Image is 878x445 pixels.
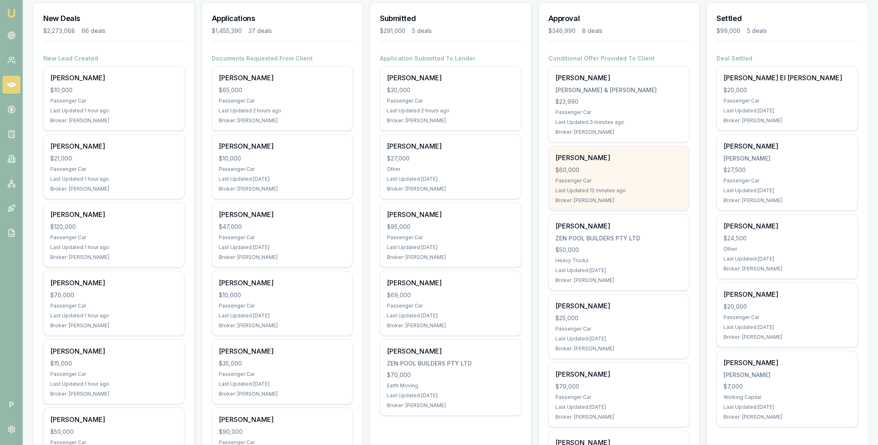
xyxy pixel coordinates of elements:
[50,278,178,288] div: [PERSON_NAME]
[50,223,178,231] div: $120,000
[723,266,851,272] div: Broker: [PERSON_NAME]
[387,98,514,104] div: Passenger Car
[387,291,514,299] div: $69,000
[555,246,683,254] div: $50,000
[7,8,16,18] img: emu-icon-u.png
[723,73,851,83] div: [PERSON_NAME] El [PERSON_NAME]
[387,278,514,288] div: [PERSON_NAME]
[723,358,851,368] div: [PERSON_NAME]
[50,154,178,163] div: $21,000
[387,402,514,409] div: Broker: [PERSON_NAME]
[723,414,851,420] div: Broker: [PERSON_NAME]
[219,254,346,261] div: Broker: [PERSON_NAME]
[219,86,346,94] div: $65,000
[723,246,851,252] div: Other
[723,314,851,321] div: Passenger Car
[50,312,178,319] div: Last Updated: 1 hour ago
[387,154,514,163] div: $27,000
[50,141,178,151] div: [PERSON_NAME]
[50,107,178,114] div: Last Updated: 1 hour ago
[380,27,405,35] div: $291,000
[50,391,178,397] div: Broker: [PERSON_NAME]
[723,141,851,151] div: [PERSON_NAME]
[387,117,514,124] div: Broker: [PERSON_NAME]
[50,415,178,424] div: [PERSON_NAME]
[50,381,178,387] div: Last Updated: 1 hour ago
[555,404,683,410] div: Last Updated: [DATE]
[219,428,346,436] div: $90,000
[555,382,683,391] div: $79,000
[43,54,185,63] h4: New Lead Created
[219,107,346,114] div: Last Updated: 2 hours ago
[555,414,683,420] div: Broker: [PERSON_NAME]
[716,54,858,63] h4: Deal Settled
[219,312,346,319] div: Last Updated: [DATE]
[387,244,514,251] div: Last Updated: [DATE]
[82,27,105,35] div: 66 deals
[555,119,683,126] div: Last Updated: 3 minutes ago
[555,369,683,379] div: [PERSON_NAME]
[582,27,602,35] div: 8 deals
[723,289,851,299] div: [PERSON_NAME]
[50,186,178,192] div: Broker: [PERSON_NAME]
[219,322,346,329] div: Broker: [PERSON_NAME]
[219,244,346,251] div: Last Updated: [DATE]
[219,359,346,368] div: $35,000
[723,221,851,231] div: [PERSON_NAME]
[555,166,683,174] div: $60,000
[723,117,851,124] div: Broker: [PERSON_NAME]
[219,291,346,299] div: $10,000
[723,86,851,94] div: $20,000
[555,177,683,184] div: Passenger Car
[723,324,851,331] div: Last Updated: [DATE]
[555,98,683,106] div: $23,990
[50,98,178,104] div: Passenger Car
[50,359,178,368] div: $15,000
[723,382,851,391] div: $7,000
[555,234,683,242] div: ZEN POOL BUILDERS PTY LTD
[723,334,851,340] div: Broker: [PERSON_NAME]
[219,346,346,356] div: [PERSON_NAME]
[387,166,514,172] div: Other
[723,154,851,163] div: [PERSON_NAME]
[555,267,683,274] div: Last Updated: [DATE]
[716,27,740,35] div: $99,000
[50,86,178,94] div: $10,000
[219,223,346,231] div: $47,000
[50,210,178,219] div: [PERSON_NAME]
[555,335,683,342] div: Last Updated: [DATE]
[50,73,178,83] div: [PERSON_NAME]
[555,277,683,284] div: Broker: [PERSON_NAME]
[548,27,576,35] div: $346,990
[387,359,514,368] div: ZEN POOL BUILDERS PTY LTD
[555,314,683,322] div: $25,000
[387,303,514,309] div: Passenger Car
[555,221,683,231] div: [PERSON_NAME]
[555,301,683,311] div: [PERSON_NAME]
[555,73,683,83] div: [PERSON_NAME]
[50,322,178,329] div: Broker: [PERSON_NAME]
[723,234,851,242] div: $24,500
[50,176,178,182] div: Last Updated: 1 hour ago
[555,109,683,116] div: Passenger Car
[387,223,514,231] div: $95,000
[219,371,346,377] div: Passenger Car
[50,303,178,309] div: Passenger Car
[50,291,178,299] div: $70,000
[555,394,683,401] div: Passenger Car
[387,107,514,114] div: Last Updated: 2 hours ago
[50,371,178,377] div: Passenger Car
[387,234,514,241] div: Passenger Car
[555,86,683,94] div: [PERSON_NAME] & [PERSON_NAME]
[50,244,178,251] div: Last Updated: 1 hour ago
[555,326,683,332] div: Passenger Car
[212,27,242,35] div: $1,455,390
[387,312,514,319] div: Last Updated: [DATE]
[50,234,178,241] div: Passenger Car
[43,13,185,24] h3: New Deals
[50,166,178,172] div: Passenger Car
[716,13,858,24] h3: Settled
[555,345,683,352] div: Broker: [PERSON_NAME]
[387,254,514,261] div: Broker: [PERSON_NAME]
[248,27,272,35] div: 37 deals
